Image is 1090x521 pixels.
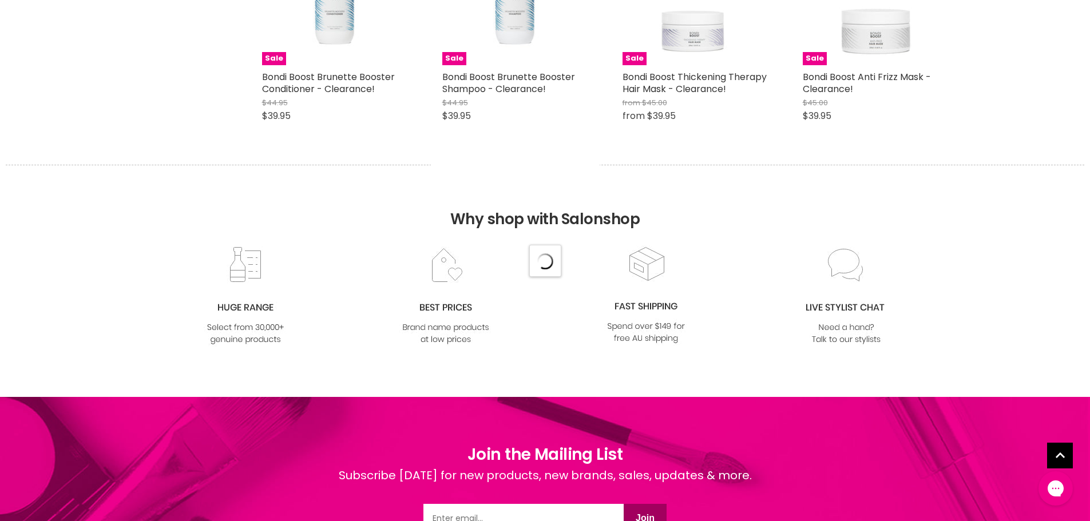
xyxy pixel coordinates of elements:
[262,97,288,108] span: $44.95
[399,246,492,347] img: prices.jpg
[1047,443,1073,472] span: Back to top
[262,52,286,65] span: Sale
[803,97,828,108] span: $45.00
[800,246,893,347] img: chat_c0a1c8f7-3133-4fc6-855f-7264552747f6.jpg
[442,97,468,108] span: $44.95
[642,97,667,108] span: $45.00
[442,52,466,65] span: Sale
[1047,443,1073,468] a: Back to top
[442,109,471,122] span: $39.95
[339,467,752,504] div: Subscribe [DATE] for new products, new brands, sales, updates & more.
[1033,467,1079,510] iframe: Gorgias live chat messenger
[6,165,1084,245] h2: Why shop with Salonshop
[623,70,767,96] a: Bondi Boost Thickening Therapy Hair Mask - Clearance!
[339,443,752,467] h1: Join the Mailing List
[803,109,831,122] span: $39.95
[262,109,291,122] span: $39.95
[623,52,647,65] span: Sale
[803,52,827,65] span: Sale
[199,246,292,347] img: range2_8cf790d4-220e-469f-917d-a18fed3854b6.jpg
[600,245,692,345] img: fast.jpg
[647,109,676,122] span: $39.95
[623,109,645,122] span: from
[262,70,395,96] a: Bondi Boost Brunette Booster Conditioner - Clearance!
[623,97,640,108] span: from
[442,70,575,96] a: Bondi Boost Brunette Booster Shampoo - Clearance!
[803,70,931,96] a: Bondi Boost Anti Frizz Mask - Clearance!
